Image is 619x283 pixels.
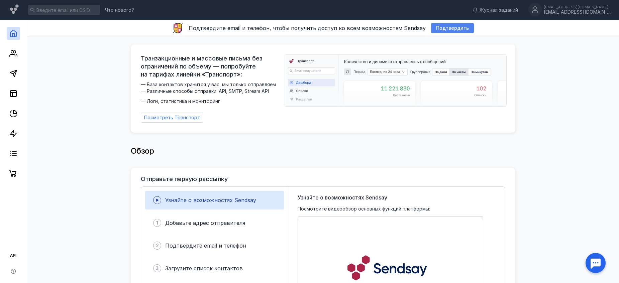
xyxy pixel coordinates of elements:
input: Введите email или CSID [28,5,100,15]
span: Загрузите список контактов [165,265,243,272]
div: [EMAIL_ADDRESS][DOMAIN_NAME] [544,5,611,9]
span: 2 [156,242,159,249]
span: Подтвердите email и телефон, чтобы получить доступ ко всем возможностям Sendsay [189,25,426,31]
span: — База контактов хранится у вас, мы только отправляем — Различные способы отправки: API, SMTP, St... [141,81,280,105]
span: Подтвердите email и телефон [165,242,246,249]
span: Подтвердить [436,25,469,31]
span: Транзакционные и массовые письма без ограничений по объёму — попробуйте на тарифах линейки «Транс... [141,54,280,79]
span: Обзор [131,146,154,156]
div: [EMAIL_ADDRESS][DOMAIN_NAME] [544,9,611,15]
span: 3 [156,265,159,272]
span: Что нового? [105,8,134,12]
span: Узнайте о возможностях Sendsay [165,197,256,203]
span: Посмотреть Транспорт [144,115,200,121]
span: Добавьте адрес отправителя [165,220,245,226]
a: Посмотреть Транспорт [141,113,203,123]
img: dashboard-transport-banner [284,55,506,106]
span: 1 [156,220,158,226]
span: Узнайте о возможностях Sendsay [298,193,387,201]
h3: Отправьте первую рассылку [141,176,228,182]
a: Журнал заданий [469,7,521,13]
button: Подтвердить [431,23,474,33]
a: Что нового? [102,8,137,12]
span: Журнал заданий [480,7,518,13]
span: Посмотрите видеообзор основных функций платформы: [298,205,430,212]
